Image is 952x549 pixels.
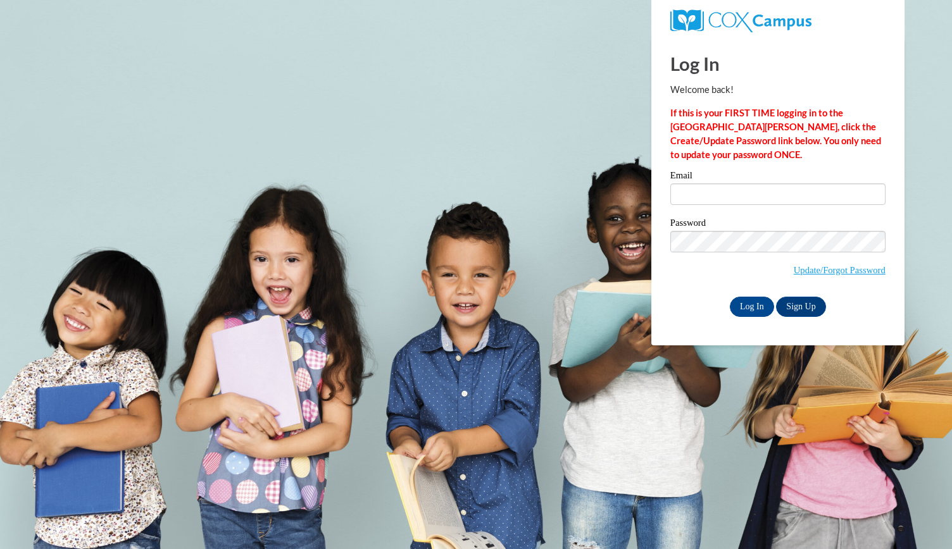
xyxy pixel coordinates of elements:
[776,297,825,317] a: Sign Up
[794,265,886,275] a: Update/Forgot Password
[730,297,774,317] input: Log In
[670,218,886,231] label: Password
[670,108,881,160] strong: If this is your FIRST TIME logging in to the [GEOGRAPHIC_DATA][PERSON_NAME], click the Create/Upd...
[670,171,886,183] label: Email
[670,83,886,97] p: Welcome back!
[670,15,811,25] a: COX Campus
[670,51,886,77] h1: Log In
[670,9,811,32] img: COX Campus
